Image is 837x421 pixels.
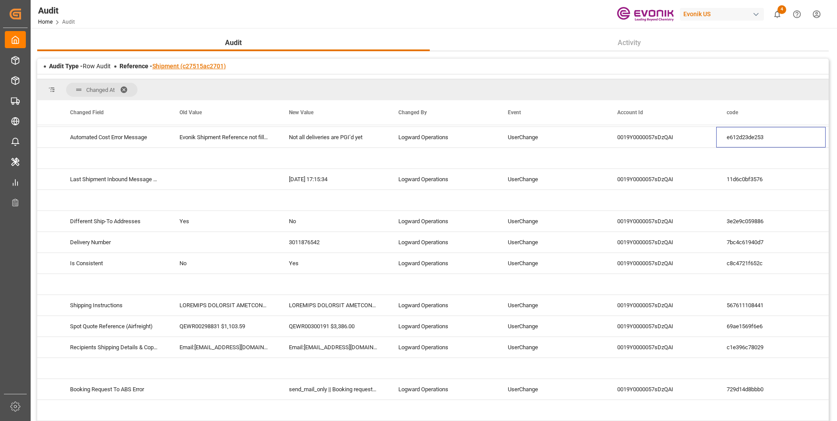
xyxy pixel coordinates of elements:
[727,109,738,116] span: code
[60,169,169,189] div: Last Shipment Inbound Message Sent Time
[222,38,245,48] span: Audit
[60,337,169,358] div: Recipients Shipping Details & Copy Of Documents
[388,337,497,358] div: Logward Operations
[497,127,607,147] div: UserChange
[169,211,278,232] div: Yes
[607,127,716,147] div: 0019Y0000057sDzQAI
[278,337,388,358] div: Email:[EMAIL_ADDRESS][DOMAIN_NAME],Email:,Email:[PERSON_NAME][EMAIL_ADDRESS][PERSON_NAME][DOMAIN_...
[680,8,764,21] div: Evonik US
[787,4,807,24] button: Help Center
[497,253,607,274] div: UserChange
[278,169,388,189] div: [DATE] 17:15:34
[37,35,430,51] button: Audit
[607,232,716,253] div: 0019Y0000057sDzQAI
[289,109,313,116] span: New Value
[388,127,497,147] div: Logward Operations
[179,109,202,116] span: Old Value
[716,211,826,232] div: 3e2e9c059886
[60,295,169,316] div: Shipping Instructions
[60,127,169,147] div: Automated Cost Error Message
[278,316,388,337] div: QEWR00300191 $3,386.00
[169,295,278,316] div: LOREMIPS DOLORSIT AMETCONSECTE: Adip:El. Seddoe Temp Incidi: Ut. 60 Laboreet Dolo Magn:Aliquaen A...
[430,35,829,51] button: Activity
[388,232,497,253] div: Logward Operations
[278,253,388,274] div: Yes
[497,295,607,316] div: UserChange
[607,379,716,400] div: 0019Y0000057sDzQAI
[497,169,607,189] div: UserChange
[497,316,607,337] div: UserChange
[497,337,607,358] div: UserChange
[716,316,826,337] div: 69ae1569f6e6
[388,211,497,232] div: Logward Operations
[607,295,716,316] div: 0019Y0000057sDzQAI
[169,337,278,358] div: Email:[EMAIL_ADDRESS][DOMAIN_NAME],Email:[PERSON_NAME][DOMAIN_NAME][EMAIL_ADDRESS][PERSON_NAME][D...
[60,253,169,274] div: Is Consistent
[70,109,104,116] span: Changed Field
[38,19,53,25] a: Home
[607,211,716,232] div: 0019Y0000057sDzQAI
[497,379,607,400] div: UserChange
[152,63,226,70] a: Shipment (c27515ac2701)
[388,253,497,274] div: Logward Operations
[497,211,607,232] div: UserChange
[60,232,169,253] div: Delivery Number
[278,295,388,316] div: LOREMIPS DOLORSIT AMETCONSECTE: Adip:El. Seddoe Temp Incidi: Ut. 56 Laboreet Dolo Magn:Aliquaen A...
[607,169,716,189] div: 0019Y0000057sDzQAI
[278,127,388,147] div: Not all deliveries are PGI’d yet
[278,379,388,400] div: send_mail_only || Booking request can't be send for air transport
[86,87,115,93] span: Changed At
[617,7,674,22] img: Evonik-brand-mark-Deep-Purple-RGB.jpeg_1700498283.jpeg
[777,5,786,14] span: 4
[60,316,169,337] div: Spot Quote Reference (Airfreight)
[716,379,826,400] div: 729d14d8bbb0
[38,4,75,17] div: Audit
[607,337,716,358] div: 0019Y0000057sDzQAI
[278,232,388,253] div: 3011876542
[49,62,111,71] div: Row Audit
[388,379,497,400] div: Logward Operations
[617,109,643,116] span: Account Id
[716,232,826,253] div: 7bc4c61940d7
[680,6,767,22] button: Evonik US
[169,316,278,337] div: QEWR00298831 $1,103.59
[497,232,607,253] div: UserChange
[767,4,787,24] button: show 4 new notifications
[607,316,716,337] div: 0019Y0000057sDzQAI
[388,295,497,316] div: Logward Operations
[716,169,826,189] div: 11d6c0bf3576
[60,211,169,232] div: Different Ship-To Addresses
[508,109,521,116] span: Event
[607,253,716,274] div: 0019Y0000057sDzQAI
[398,109,427,116] span: Changed By
[60,379,169,400] div: Booking Request To ABS Error
[716,337,826,358] div: c1e396c78029
[169,253,278,274] div: No
[120,63,226,70] span: Reference -
[388,169,497,189] div: Logward Operations
[716,253,826,274] div: c8c4721f652c
[169,127,278,147] div: Evonik Shipment Reference not filled
[716,127,826,147] div: e612d23de253
[614,38,644,48] span: Activity
[716,295,826,316] div: 567611108441
[49,63,83,70] span: Audit Type -
[388,316,497,337] div: Logward Operations
[278,211,388,232] div: No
